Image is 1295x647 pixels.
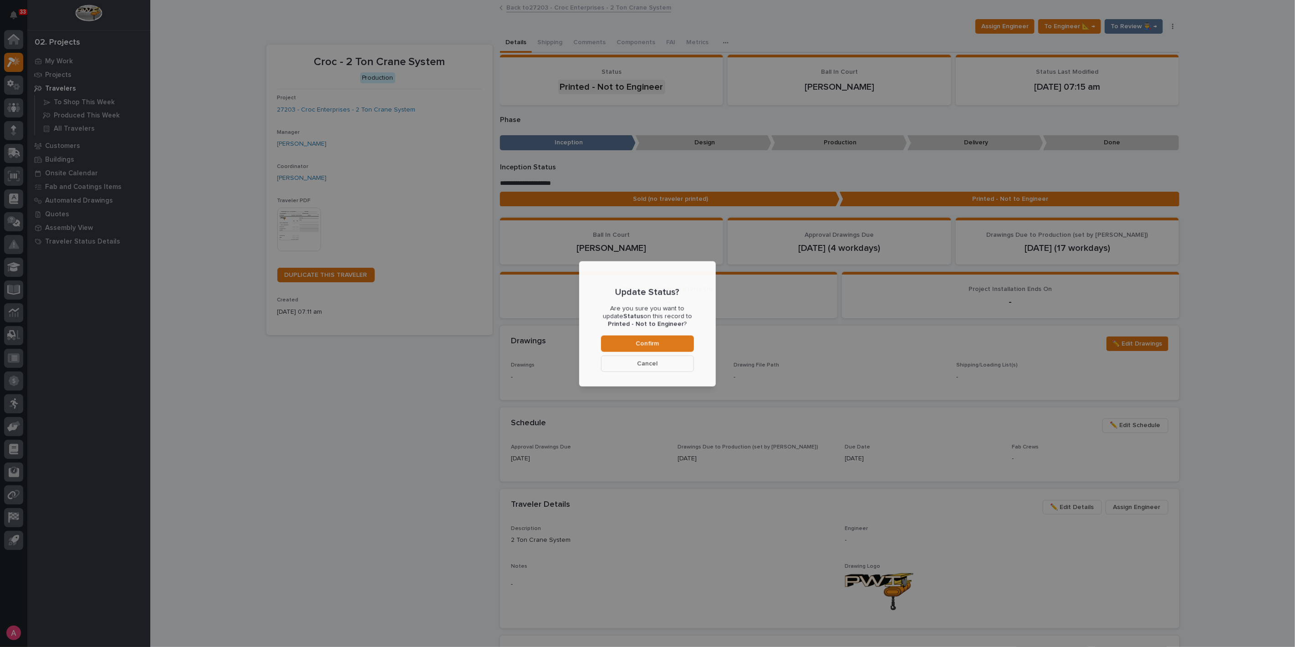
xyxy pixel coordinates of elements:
[616,287,680,298] p: Update Status?
[608,321,684,327] b: Printed - Not to Engineer
[623,313,643,320] b: Status
[601,305,694,328] p: Are you sure you want to update on this record to ?
[601,335,694,352] button: Confirm
[601,355,694,372] button: Cancel
[637,359,658,367] span: Cancel
[636,339,659,347] span: Confirm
